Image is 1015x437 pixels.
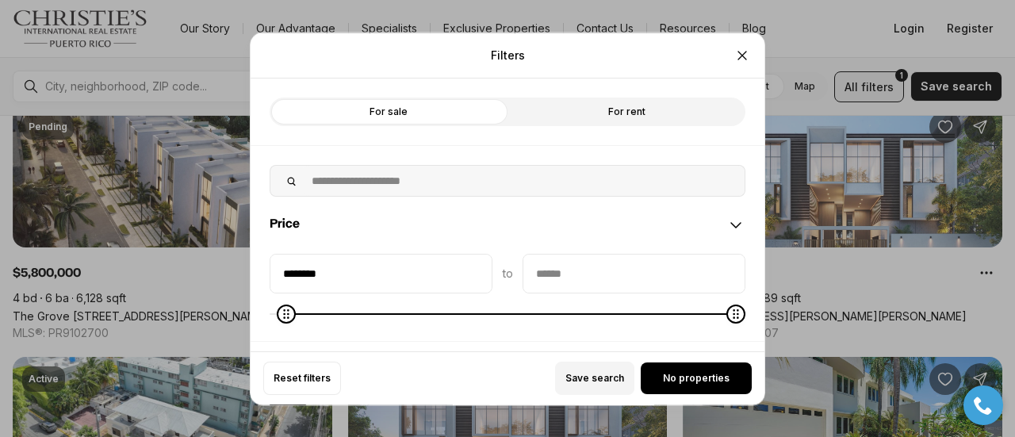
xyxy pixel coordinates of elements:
[251,253,764,340] div: Price
[555,362,634,395] button: Save search
[726,39,758,71] button: Close
[251,342,764,399] div: Bedrooms
[726,304,745,323] span: Maximum
[565,372,624,385] span: Save search
[274,372,331,385] span: Reset filters
[663,372,730,385] span: No properties
[270,217,300,229] span: Price
[641,362,752,394] button: No properties
[523,254,745,292] input: priceMax
[251,196,764,253] div: Price
[270,254,492,292] input: priceMin
[270,97,507,125] label: For sale
[277,304,296,323] span: Minimum
[502,266,513,279] span: to
[507,97,745,125] label: For rent
[491,48,525,61] p: Filters
[263,362,341,395] button: Reset filters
